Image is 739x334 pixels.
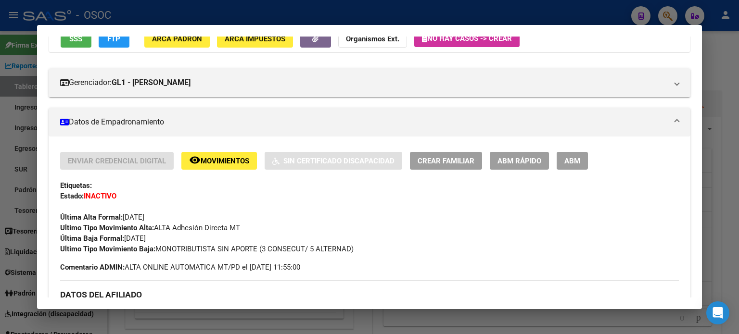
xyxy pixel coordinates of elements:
[706,301,729,324] div: Open Intercom Messenger
[60,223,240,232] span: ALTA Adhesión Directa MT
[564,157,580,165] span: ABM
[60,245,354,253] span: MONOTRIBUTISTA SIN APORTE (3 CONSECUT/ 5 ALTERNAD)
[49,108,690,136] mat-expansion-panel-header: Datos de Empadronamiento
[490,152,549,170] button: ABM Rápido
[201,157,249,165] span: Movimientos
[414,30,520,47] button: No hay casos -> Crear
[144,30,210,48] button: ARCA Padrón
[60,289,679,300] h3: DATOS DEL AFILIADO
[107,35,120,43] span: FTP
[60,152,174,170] button: Enviar Credencial Digital
[60,77,667,88] mat-panel-title: Gerenciador:
[422,34,512,43] span: No hay casos -> Crear
[410,152,482,170] button: Crear Familiar
[69,35,82,43] span: SSS
[283,157,395,165] span: Sin Certificado Discapacidad
[68,157,166,165] span: Enviar Credencial Digital
[60,234,146,243] span: [DATE]
[112,77,191,88] strong: GL1 - [PERSON_NAME]
[152,35,202,43] span: ARCA Padrón
[217,30,293,48] button: ARCA Impuestos
[265,152,402,170] button: Sin Certificado Discapacidad
[60,245,155,253] strong: Ultimo Tipo Movimiento Baja:
[225,35,285,43] span: ARCA Impuestos
[189,154,201,166] mat-icon: remove_red_eye
[61,30,91,48] button: SSS
[60,223,154,232] strong: Ultimo Tipo Movimiento Alta:
[60,181,92,190] strong: Etiquetas:
[60,213,144,222] span: [DATE]
[418,157,474,165] span: Crear Familiar
[338,30,407,48] button: Organismos Ext.
[60,234,124,243] strong: Última Baja Formal:
[346,35,399,43] strong: Organismos Ext.
[60,192,84,200] strong: Estado:
[497,157,541,165] span: ABM Rápido
[60,213,123,222] strong: Última Alta Formal:
[557,152,588,170] button: ABM
[60,262,300,272] span: ALTA ONLINE AUTOMATICA MT/PD el [DATE] 11:55:00
[60,263,125,272] strong: Comentario ADMIN:
[84,192,116,200] strong: INACTIVO
[99,30,129,48] button: FTP
[181,152,257,170] button: Movimientos
[60,116,667,128] mat-panel-title: Datos de Empadronamiento
[49,68,690,97] mat-expansion-panel-header: Gerenciador:GL1 - [PERSON_NAME]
